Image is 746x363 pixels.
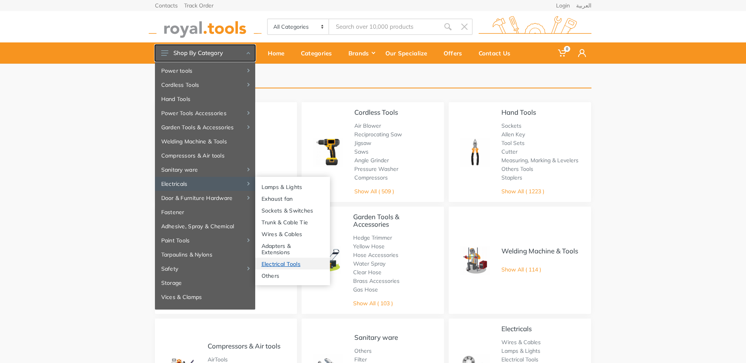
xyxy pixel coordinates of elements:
a: Cutter [501,148,518,155]
a: Wires & Cables [501,339,541,346]
a: Clear Hose [353,269,381,276]
input: Site search [329,18,439,35]
a: Our Specialize [380,42,438,64]
a: Home [262,42,295,64]
a: Hand Tools [501,108,536,116]
a: Wires & Cables [255,228,330,240]
a: Sockets & Switches [255,204,330,216]
a: Electrical Tools [255,258,330,269]
a: Compressors & Air tools [155,148,255,163]
img: royal.tools Logo [149,16,262,38]
a: Sanitary ware [354,333,398,341]
a: Sanitary ware [155,163,255,177]
a: Compressors [354,174,388,181]
a: Adapters & Extensions [255,240,330,258]
a: Lamps & Lights [501,347,540,354]
a: Air Blower [354,122,381,129]
img: Royal - Welding Machine & Tools [460,246,490,275]
a: Yellow Hose [353,243,385,250]
a: Measuring, Marking & Levelers [501,157,578,164]
a: Paint Tools [155,233,255,247]
a: Welding Machine & Tools [501,247,578,255]
a: Gas Hose [353,286,378,293]
a: Jigsaw [354,139,371,147]
a: Filter [354,356,367,363]
select: Category [268,19,330,34]
a: Garden Tools & Accessories [353,213,399,228]
a: Power Tools Accessories [155,106,255,120]
a: Show All ( 1223 ) [501,188,544,195]
a: العربية [576,3,591,8]
a: Cordless Tools [155,78,255,92]
a: Show All ( 114 ) [501,266,541,273]
img: Royal - Hand Tools [460,137,490,167]
a: Hedge Trimmer [353,234,392,241]
a: Exhaust fan [255,192,330,204]
a: Contacts [155,3,178,8]
a: Vices & Clamps [155,290,255,304]
a: Power tools [155,64,255,78]
a: Safety [155,262,255,276]
a: Track Order [184,3,214,8]
a: Hose Accessories [353,251,398,258]
img: Royal - Cordless Tools [313,137,343,167]
div: Our Specialize [380,45,438,61]
div: Contact Us [473,45,521,61]
a: Electricals [501,324,532,333]
div: Home [262,45,295,61]
a: Show All ( 103 ) [353,300,393,307]
a: Door & Furniture Hardware [155,191,255,205]
div: Offers [438,45,473,61]
a: Categories [295,42,343,64]
a: Contact Us [473,42,521,64]
a: Tool Sets [501,139,525,147]
a: Angle Grinder [354,157,389,164]
a: Adhesive, Spray & Chemical [155,219,255,233]
a: Saws [354,148,368,155]
a: Sockets [501,122,521,129]
a: Others Tools [501,165,533,172]
div: Brands [343,45,380,61]
a: Staplers [501,174,522,181]
div: Categories [295,45,343,61]
a: Others [255,269,330,281]
a: 0 [553,42,573,64]
a: Pressure Washer [354,165,398,172]
img: royal.tools Logo [479,16,591,38]
a: Electrical Tools [501,356,538,363]
a: Offers [438,42,473,64]
a: AirTools [208,356,228,363]
a: Others [354,347,372,354]
a: Welding Machine & Tools [155,134,255,148]
a: Cordless Tools [354,108,398,116]
a: Show All ( 509 ) [354,188,394,195]
a: Storage [155,276,255,290]
a: Hand Tools [155,92,255,106]
button: Shop By Category [155,45,255,61]
a: Garden Tools & Accessories [155,120,255,134]
a: Allen Key [501,131,525,138]
a: Compressors & Air tools [208,342,280,350]
span: 0 [564,46,570,52]
a: Lamps & Lights [255,181,330,192]
a: Tarpaulins & Nylons [155,247,255,262]
a: Login [556,3,570,8]
a: Electricals [155,177,255,191]
a: Water Spray [353,260,385,267]
a: Trunk & Cable Tie [255,216,330,228]
a: Brass Accessories [353,277,400,284]
a: Reciprocating Saw [354,131,402,138]
a: Fastener [155,205,255,219]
